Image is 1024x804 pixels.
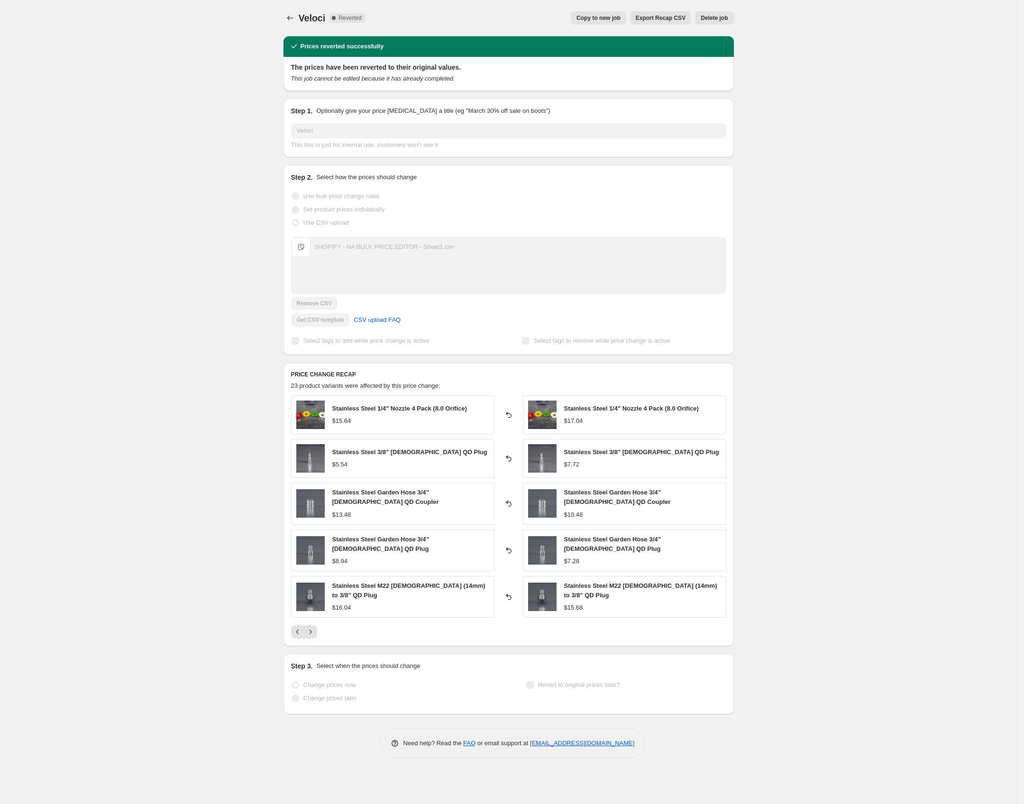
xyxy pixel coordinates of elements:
div: $5.54 [332,460,348,469]
h2: The prices have been reverted to their original values. [291,63,726,72]
img: VL-24.5014-1_80x.jpg [296,583,325,611]
span: Use bulk price change rules [303,192,379,200]
h2: Step 2. [291,173,313,182]
p: Select how the prices should change [316,173,417,182]
h2: Step 1. [291,106,313,116]
button: Export Recap CSV [630,11,691,25]
span: Set product prices individually [303,206,385,213]
span: Stainless Steel 3/8" [DEMOGRAPHIC_DATA] QD Plug [332,448,487,456]
span: Select tags to add while price change is active [303,337,430,344]
img: VL-24.0631-1_80x.jpg [296,489,325,518]
span: Change prices later [303,694,357,702]
button: Price change jobs [283,11,297,25]
img: Q4A4684_80x.jpg [296,444,325,473]
span: Delete job [701,14,728,22]
span: Use CSV upload [303,219,349,226]
div: $8.94 [332,557,348,566]
a: CSV upload FAQ [348,312,406,328]
span: Copy to new job [576,14,621,22]
span: Change prices now [303,681,356,688]
span: Revert to original prices later? [538,681,620,688]
input: 30% off holiday sale [291,123,726,138]
div: $15.68 [564,603,583,612]
button: Next [304,625,317,639]
span: or email support at [475,740,530,747]
span: Stainless Steel M22 [DEMOGRAPHIC_DATA] (14mm) to 3/8" QD Plug [332,582,485,599]
p: Select when the prices should change [316,661,420,671]
span: Stainless Steel 1/4" Nozzle 4 Pack (8.0 Orifice) [332,405,467,412]
img: VL-24.0631-1_80x.jpg [528,489,557,518]
div: $17.04 [564,416,583,426]
span: Stainless Steel 1/4" Nozzle 4 Pack (8.0 Orifice) [564,405,699,412]
button: Copy to new job [571,11,626,25]
img: VL-24.5014-1_80x.jpg [528,583,557,611]
h2: Prices reverted successfully [301,42,384,51]
span: Reverted [338,14,362,22]
span: Need help? Read the [403,740,464,747]
button: Delete job [695,11,733,25]
img: VL-24.5002-1_80x.jpg [528,536,557,565]
span: Stainless Steel Garden Hose 3/4” [DEMOGRAPHIC_DATA] QD Plug [564,536,661,552]
div: $10.48 [564,510,583,520]
div: $7.28 [564,557,580,566]
span: Stainless Steel Garden Hose 3/4” [DEMOGRAPHIC_DATA] QD Coupler [564,489,671,505]
h2: Step 3. [291,661,313,671]
div: $13.48 [332,510,351,520]
nav: Pagination [291,625,317,639]
span: Stainless Steel 3/8" [DEMOGRAPHIC_DATA] QD Plug [564,448,719,456]
span: Stainless Steel Garden Hose 3/4” [DEMOGRAPHIC_DATA] QD Coupler [332,489,439,505]
span: Stainless Steel Garden Hose 3/4” [DEMOGRAPHIC_DATA] QD Plug [332,536,429,552]
span: Export Recap CSV [636,14,686,22]
div: $15.64 [332,416,351,426]
span: Select tags to remove while price change is active [534,337,670,344]
img: VL-24.5002-1_80x.jpg [296,536,325,565]
span: Veloci [299,13,326,23]
button: Previous [291,625,304,639]
a: [EMAIL_ADDRESS][DOMAIN_NAME] [530,740,634,747]
i: This job cannot be edited because it has already completed. [291,75,455,82]
div: SHOPIFY - NA BULK PRICE EDITOR - Sheet1.csv [314,242,454,252]
img: Q4A9563_80x.jpg [528,401,557,429]
a: FAQ [463,740,475,747]
div: $16.04 [332,603,351,612]
p: Optionally give your price [MEDICAL_DATA] a title (eg "March 30% off sale on boots") [316,106,550,116]
img: Q4A9563_80x.jpg [296,401,325,429]
span: Stainless Steel M22 [DEMOGRAPHIC_DATA] (14mm) to 3/8" QD Plug [564,582,717,599]
img: Q4A4684_80x.jpg [528,444,557,473]
span: CSV upload FAQ [354,315,401,325]
div: $7.72 [564,460,580,469]
span: 23 product variants were affected by this price change: [291,382,440,389]
h6: PRICE CHANGE RECAP [291,371,726,378]
span: This title is just for internal use, customers won't see it [291,141,438,148]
